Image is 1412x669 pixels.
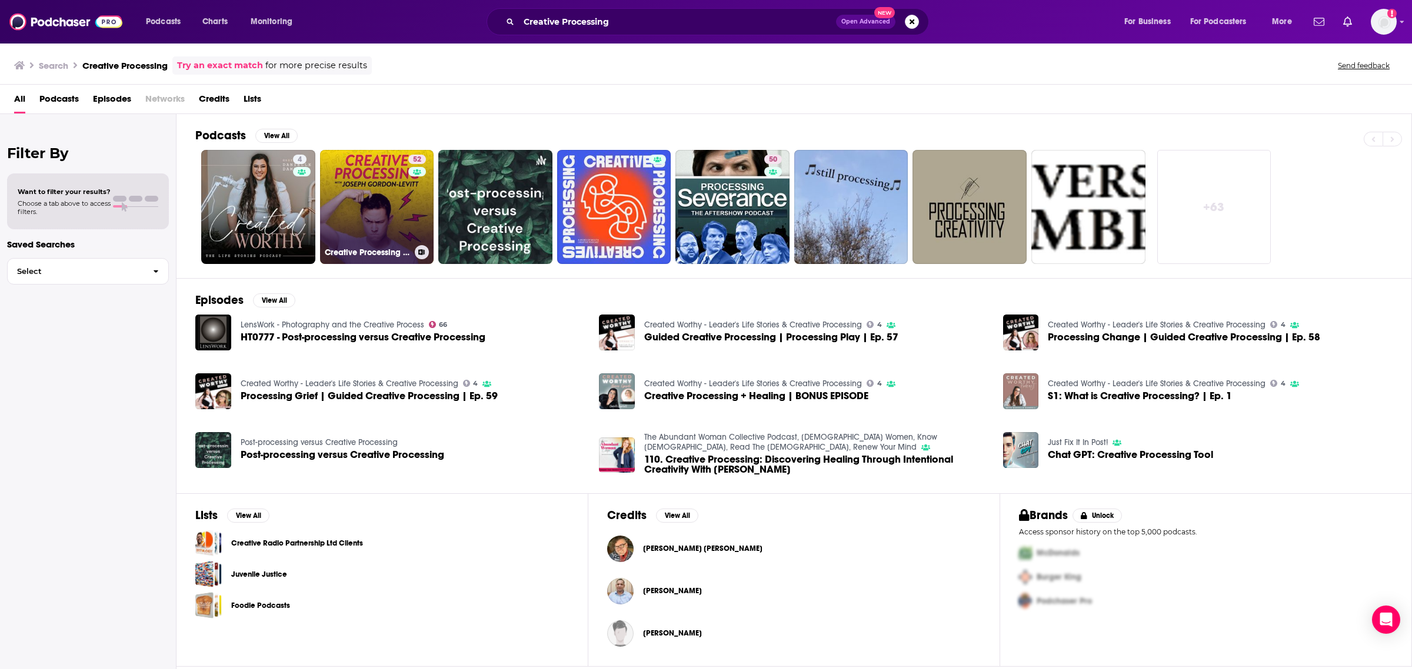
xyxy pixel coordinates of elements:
[39,89,79,113] a: Podcasts
[7,239,169,250] p: Saved Searches
[607,578,634,604] a: Saurav Singla
[39,60,68,71] h3: Search
[1048,332,1320,342] span: Processing Change | Guided Creative Processing | Ep. 58
[195,373,231,409] img: Processing Grief | Guided Creative Processing | Ep. 59
[644,454,989,474] span: 110. Creative Processing: Discovering Healing Through Intentional Creativity With [PERSON_NAME]
[841,19,890,25] span: Open Advanced
[1281,381,1286,386] span: 4
[93,89,131,113] a: Episodes
[1073,509,1123,523] button: Unlock
[644,379,862,389] a: Created Worthy - Leader's Life Stories & Creative Processing
[241,320,424,330] a: LensWork - Photography and the Creative Process
[1387,9,1397,18] svg: Add a profile image
[1183,12,1264,31] button: open menu
[874,7,895,18] span: New
[643,628,702,638] a: Jos Daniel
[643,586,702,596] a: Saurav Singla
[1124,14,1171,30] span: For Business
[498,8,940,35] div: Search podcasts, credits, & more...
[877,381,882,386] span: 4
[1014,565,1037,589] img: Second Pro Logo
[1264,12,1307,31] button: open menu
[255,129,298,143] button: View All
[1309,12,1329,32] a: Show notifications dropdown
[231,568,287,581] a: Juvenile Justice
[14,89,25,113] a: All
[408,155,426,164] a: 52
[599,315,635,350] img: Guided Creative Processing | Processing Play | Ep. 57
[195,293,244,307] h2: Episodes
[644,320,862,330] a: Created Worthy - Leader's Life Stories & Creative Processing
[195,508,218,523] h2: Lists
[195,315,231,350] img: HT0777 - Post-processing versus Creative Processing
[877,322,882,327] span: 4
[195,561,222,587] span: Juvenile Justice
[195,128,246,143] h2: Podcasts
[231,599,290,612] a: Foodie Podcasts
[867,321,882,328] a: 4
[325,247,410,257] h3: Creative Processing with [PERSON_NAME]
[644,432,937,452] a: The Abundant Woman Collective Podcast, Christian Women, Know God, Read The Bible, Renew Your Mind
[644,332,898,342] a: Guided Creative Processing | Processing Play | Ep. 57
[607,508,698,523] a: CreditsView All
[1037,548,1080,558] span: McDonalds
[1281,322,1286,327] span: 4
[1372,606,1400,634] div: Open Intercom Messenger
[644,454,989,474] a: 110. Creative Processing: Discovering Healing Through Intentional Creativity With Danielle Damrell
[231,537,363,550] a: Creative Radio Partnership Ltd Clients
[599,373,635,409] img: Creative Processing + Healing | BONUS EPISODE
[1037,572,1081,582] span: Burger King
[195,592,222,618] a: Foodie Podcasts
[643,544,762,553] a: Jeffrey Nils Gardener
[202,14,228,30] span: Charts
[199,89,229,113] span: Credits
[320,150,434,264] a: 52Creative Processing with [PERSON_NAME]
[519,12,836,31] input: Search podcasts, credits, & more...
[1003,432,1039,468] img: Chat GPT: Creative Processing Tool
[675,150,790,264] a: 50
[195,128,298,143] a: PodcastsView All
[177,59,263,72] a: Try an exact match
[1048,379,1266,389] a: Created Worthy - Leader's Life Stories & Creative Processing
[1048,450,1213,460] a: Chat GPT: Creative Processing Tool
[7,145,169,162] h2: Filter By
[1371,9,1397,35] button: Show profile menu
[599,437,635,473] img: 110. Creative Processing: Discovering Healing Through Intentional Creativity With Danielle Damrell
[253,293,295,307] button: View All
[1037,596,1092,606] span: Podchaser Pro
[1270,380,1286,387] a: 4
[18,188,111,196] span: Want to filter your results?
[8,267,144,275] span: Select
[1371,9,1397,35] span: Logged in as Kwall
[9,11,122,33] img: Podchaser - Follow, Share and Rate Podcasts
[18,199,111,216] span: Choose a tab above to access filters.
[195,530,222,556] a: Creative Radio Partnership Ltd Clients
[241,379,458,389] a: Created Worthy - Leader's Life Stories & Creative Processing
[241,450,444,460] span: Post-processing versus Creative Processing
[241,332,485,342] span: HT0777 - Post-processing versus Creative Processing
[7,258,169,285] button: Select
[1014,541,1037,565] img: First Pro Logo
[1048,391,1232,401] a: S1: What is Creative Processing? | Ep. 1
[607,508,647,523] h2: Credits
[1371,9,1397,35] img: User Profile
[195,12,235,31] a: Charts
[643,544,762,553] span: [PERSON_NAME] [PERSON_NAME]
[82,60,168,71] h3: Creative Processing
[1190,14,1247,30] span: For Podcasters
[1334,61,1393,71] button: Send feedback
[607,572,981,610] button: Saurav SinglaSaurav Singla
[138,12,196,31] button: open menu
[195,432,231,468] img: Post-processing versus Creative Processing
[769,154,777,166] span: 50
